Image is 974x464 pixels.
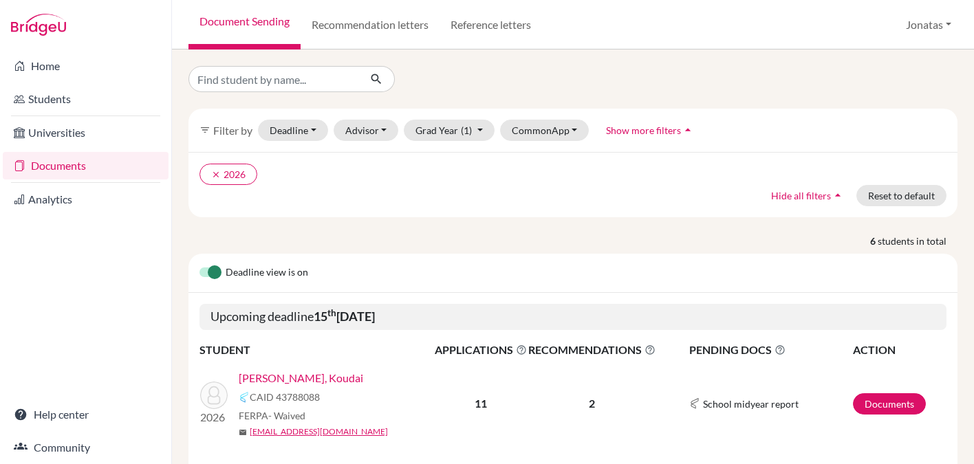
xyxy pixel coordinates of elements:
[856,185,946,206] button: Reset to default
[689,398,700,409] img: Common App logo
[188,66,359,92] input: Find student by name...
[268,410,305,421] span: - Waived
[213,124,252,137] span: Filter by
[528,395,656,412] p: 2
[681,123,695,137] i: arrow_drop_up
[3,401,169,428] a: Help center
[771,190,831,201] span: Hide all filters
[475,397,487,410] b: 11
[239,428,247,437] span: mail
[759,185,856,206] button: Hide all filtersarrow_drop_up
[831,188,845,202] i: arrow_drop_up
[689,342,852,358] span: PENDING DOCS
[226,265,308,281] span: Deadline view is on
[878,234,957,248] span: students in total
[594,120,706,141] button: Show more filtersarrow_drop_up
[314,309,375,324] b: 15 [DATE]
[528,342,656,358] span: RECOMMENDATIONS
[258,120,328,141] button: Deadline
[3,434,169,461] a: Community
[870,234,878,248] strong: 6
[3,152,169,179] a: Documents
[3,85,169,113] a: Students
[3,52,169,80] a: Home
[239,370,363,386] a: [PERSON_NAME], Koudai
[461,124,472,136] span: (1)
[900,12,957,38] button: Jonatas
[211,170,221,179] i: clear
[250,426,388,438] a: [EMAIL_ADDRESS][DOMAIN_NAME]
[500,120,589,141] button: CommonApp
[199,124,210,135] i: filter_list
[199,341,434,359] th: STUDENT
[435,342,527,358] span: APPLICATIONS
[239,408,305,423] span: FERPA
[334,120,399,141] button: Advisor
[3,186,169,213] a: Analytics
[3,119,169,146] a: Universities
[404,120,495,141] button: Grad Year(1)
[703,397,799,411] span: School midyear report
[327,307,336,318] sup: th
[239,392,250,403] img: Common App logo
[853,393,926,415] a: Documents
[606,124,681,136] span: Show more filters
[200,409,228,426] p: 2026
[199,164,257,185] button: clear2026
[250,390,320,404] span: CAID 43788088
[11,14,66,36] img: Bridge-U
[200,382,228,409] img: Sakayama, Koudai
[852,341,946,359] th: ACTION
[199,304,946,330] h5: Upcoming deadline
